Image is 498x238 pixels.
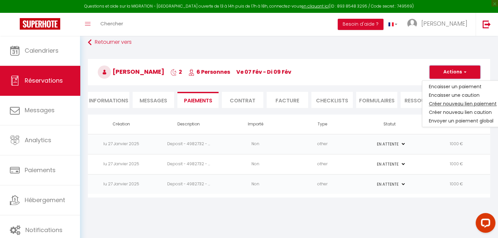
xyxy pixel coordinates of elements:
[98,67,164,76] span: [PERSON_NAME]
[170,68,182,76] span: 2
[222,115,289,134] th: Importé
[423,134,490,154] td: 1000 €
[25,136,51,144] span: Analytics
[25,196,65,204] span: Hébergement
[423,174,490,194] td: 1000 €
[25,106,55,114] span: Messages
[155,154,222,174] td: Deposit - 4982732 - ...
[430,66,480,79] button: Actions
[289,174,356,194] td: other
[88,115,155,134] th: Création
[25,46,59,55] span: Calendriers
[301,3,329,9] a: en cliquant ici
[100,20,123,27] span: Chercher
[222,134,289,154] td: Non
[88,174,155,194] td: lu 27 Janvier 2025
[311,92,353,108] li: CHECKLISTS
[222,92,263,108] li: Contrat
[88,134,155,154] td: lu 27 Janvier 2025
[338,19,383,30] button: Besoin d'aide ?
[222,154,289,174] td: Non
[25,76,63,85] span: Réservations
[407,19,417,29] img: ...
[25,166,56,174] span: Paiements
[356,115,423,134] th: Statut
[401,92,442,108] li: Ressources
[95,13,128,36] a: Chercher
[25,226,63,234] span: Notifications
[88,37,490,48] a: Retourner vers
[20,18,60,30] img: Super Booking
[356,92,398,108] li: FORMULAIRES
[402,13,476,36] a: ... [PERSON_NAME]
[267,92,308,108] li: Facture
[155,115,222,134] th: Description
[155,174,222,194] td: Deposit - 4982732 - ...
[483,20,491,28] img: logout
[88,154,155,174] td: lu 27 Janvier 2025
[421,19,467,28] span: [PERSON_NAME]
[236,68,291,76] span: ve 07 Fév - di 09 Fév
[423,154,490,174] td: 1000 €
[289,154,356,174] td: other
[470,210,498,238] iframe: LiveChat chat widget
[155,134,222,154] td: Deposit - 4982732 - ...
[177,92,219,108] li: Paiements
[289,134,356,154] td: other
[289,115,356,134] th: Type
[88,92,129,108] li: Informations
[140,97,167,104] span: Messages
[222,174,289,194] td: Non
[188,68,230,76] span: 6 Personnes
